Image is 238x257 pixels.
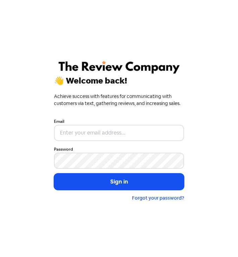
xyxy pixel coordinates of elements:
input: Enter your email address... [54,125,184,141]
label: Password [54,146,73,152]
label: Email [54,118,64,124]
button: Sign in [54,173,184,190]
a: Forgot your password? [132,195,184,201]
div: Achieve success with features for communicating with customers via text, gathering reviews, and i... [54,93,184,107]
div: 👋 Welcome back! [54,77,184,85]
